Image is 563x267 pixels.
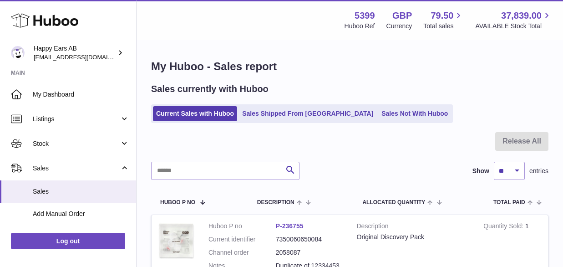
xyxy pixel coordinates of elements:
strong: Quantity Sold [483,222,525,232]
span: Stock [33,139,120,148]
img: 3pl@happyearsearplugs.com [11,46,25,60]
span: Sales [33,187,129,196]
dd: 2058087 [276,248,343,257]
span: entries [529,167,548,175]
span: Description [257,200,294,205]
strong: GBP [392,10,412,22]
img: 53991712582217.png [158,222,195,259]
a: Sales Not With Huboo [378,106,451,121]
span: Add Manual Order [33,210,129,218]
a: 79.50 Total sales [423,10,464,31]
a: Sales Shipped From [GEOGRAPHIC_DATA] [239,106,376,121]
span: Huboo P no [160,200,195,205]
h1: My Huboo - Sales report [151,59,548,74]
a: Log out [11,233,125,249]
span: ALLOCATED Quantity [362,200,425,205]
span: Listings [33,115,120,123]
div: Currency [386,22,412,31]
dt: Current identifier [208,235,276,244]
div: Huboo Ref [345,22,375,31]
dd: 7350060650084 [276,235,343,244]
strong: 5399 [355,10,375,22]
label: Show [472,167,489,175]
span: Total paid [493,200,525,205]
h2: Sales currently with Huboo [151,83,269,95]
a: Current Sales with Huboo [153,106,237,121]
dt: Huboo P no [208,222,276,231]
span: Sales [33,164,120,173]
span: 37,839.00 [501,10,542,22]
span: AVAILABLE Stock Total [475,22,552,31]
span: [EMAIL_ADDRESS][DOMAIN_NAME] [34,53,134,61]
span: Total sales [423,22,464,31]
span: My Dashboard [33,90,129,99]
strong: Description [357,222,470,233]
div: Original Discovery Pack [357,233,470,241]
dt: Channel order [208,248,276,257]
a: 37,839.00 AVAILABLE Stock Total [475,10,552,31]
a: P-236755 [276,222,304,230]
span: 79.50 [431,10,453,22]
div: Happy Ears AB [34,44,116,62]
